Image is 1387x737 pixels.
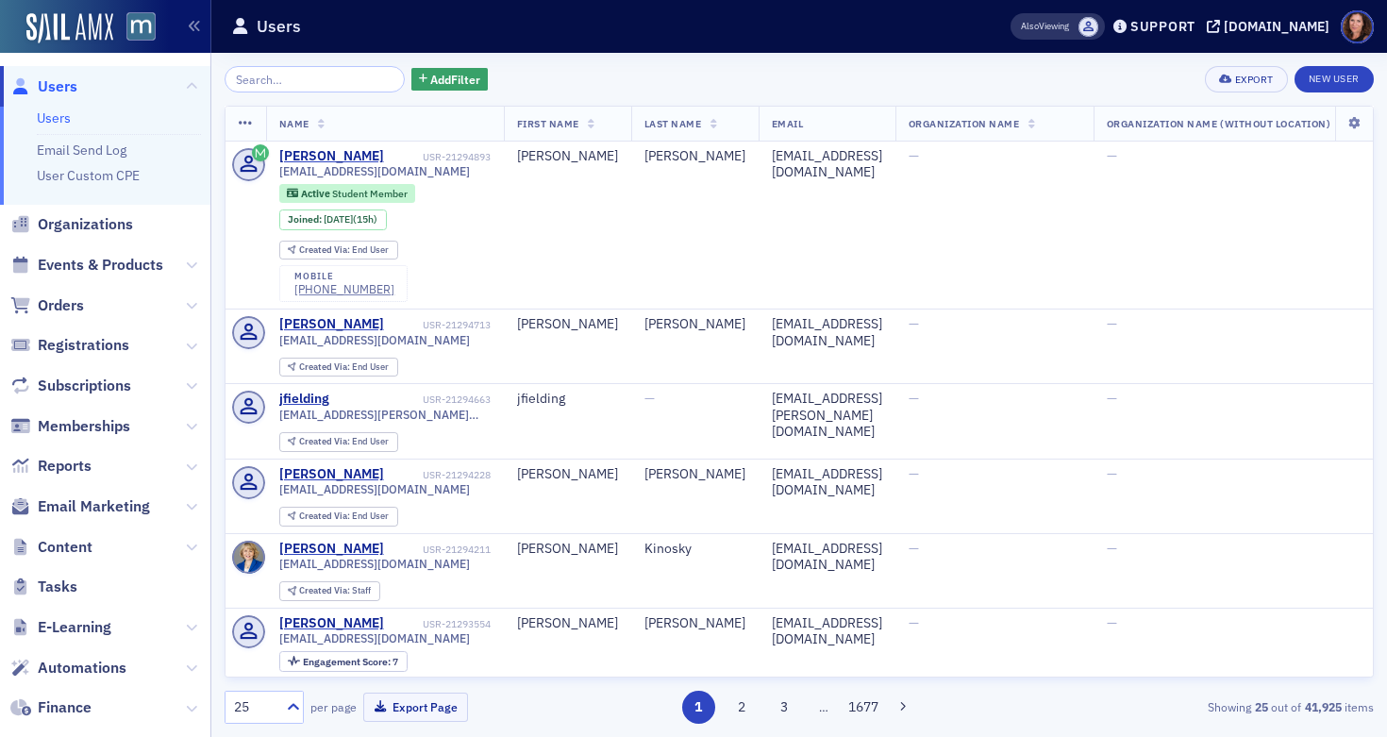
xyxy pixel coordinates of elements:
div: [EMAIL_ADDRESS][DOMAIN_NAME] [772,148,882,181]
div: [PERSON_NAME] [279,148,384,165]
a: Registrations [10,335,129,356]
span: First Name [517,117,579,130]
a: Organizations [10,214,133,235]
button: AddFilter [411,68,489,92]
a: New User [1295,66,1374,92]
span: Created Via : [299,584,352,596]
div: USR-21294228 [387,469,491,481]
span: Content [38,537,92,558]
span: Created Via : [299,360,352,373]
div: Export [1235,75,1274,85]
a: [PERSON_NAME] [279,466,384,483]
a: [PERSON_NAME] [279,541,384,558]
div: USR-21293554 [387,618,491,630]
div: [PERSON_NAME] [517,466,618,483]
span: Tasks [38,577,77,597]
div: USR-21294713 [387,319,491,331]
span: Student Member [332,187,408,200]
span: — [909,465,919,482]
div: (15h) [324,213,377,226]
div: Kinosky [644,541,745,558]
span: Joined : [288,213,324,226]
span: Organizations [38,214,133,235]
a: Users [37,109,71,126]
span: Created Via : [299,243,352,256]
span: Organization Name (Without Location) [1107,117,1331,130]
span: Users [38,76,77,97]
div: Created Via: End User [279,507,398,527]
a: [PHONE_NUMBER] [294,282,394,296]
span: Email Marketing [38,496,150,517]
button: 2 [725,691,758,724]
span: Reports [38,456,92,477]
span: Name [279,117,309,130]
a: Events & Products [10,255,163,276]
span: Profile [1341,10,1374,43]
div: 25 [234,697,276,717]
span: Last Name [644,117,702,130]
span: — [1107,147,1117,164]
div: USR-21294663 [332,394,491,406]
img: SailAMX [26,13,113,43]
span: … [810,698,837,715]
span: [EMAIL_ADDRESS][DOMAIN_NAME] [279,557,470,571]
h1: Users [257,15,301,38]
div: [EMAIL_ADDRESS][DOMAIN_NAME] [772,316,882,349]
a: [PERSON_NAME] [279,615,384,632]
div: Created Via: End User [279,432,398,452]
div: jfielding [517,391,618,408]
a: E-Learning [10,617,111,638]
a: [PERSON_NAME] [279,316,384,333]
span: — [1107,390,1117,407]
span: — [909,147,919,164]
span: [EMAIL_ADDRESS][DOMAIN_NAME] [279,482,470,496]
span: — [644,390,655,407]
span: Subscriptions [38,376,131,396]
span: Finance [38,697,92,718]
span: Events & Products [38,255,163,276]
a: Content [10,537,92,558]
span: Engagement Score : [303,655,393,668]
div: [PERSON_NAME] [644,466,745,483]
span: Active [301,187,332,200]
button: Export Page [363,693,468,722]
span: Justin Chase [1078,17,1098,37]
a: Email Marketing [10,496,150,517]
div: Engagement Score: 7 [279,651,408,672]
div: USR-21294893 [387,151,491,163]
div: mobile [294,271,394,282]
div: [EMAIL_ADDRESS][PERSON_NAME][DOMAIN_NAME] [772,391,882,441]
div: USR-21294211 [387,544,491,556]
div: End User [299,437,389,447]
img: SailAMX [126,12,156,42]
div: Showing out of items [1004,698,1374,715]
a: View Homepage [113,12,156,44]
span: — [909,390,919,407]
a: jfielding [279,391,329,408]
div: Active: Active: Student Member [279,184,416,203]
span: Created Via : [299,435,352,447]
span: [EMAIL_ADDRESS][DOMAIN_NAME] [279,164,470,178]
div: [PERSON_NAME] [517,615,618,632]
strong: 25 [1251,698,1271,715]
div: End User [299,511,389,522]
div: [DOMAIN_NAME] [1224,18,1329,35]
span: [DATE] [324,212,353,226]
button: 1 [682,691,715,724]
div: Joined: 2025-09-03 00:00:00 [279,209,387,230]
div: End User [299,245,389,256]
span: — [1107,540,1117,557]
div: [EMAIL_ADDRESS][DOMAIN_NAME] [772,466,882,499]
span: — [1107,315,1117,332]
div: End User [299,362,389,373]
span: — [1107,465,1117,482]
a: Memberships [10,416,130,437]
a: User Custom CPE [37,167,140,184]
span: — [909,540,919,557]
strong: 41,925 [1301,698,1345,715]
span: — [909,614,919,631]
